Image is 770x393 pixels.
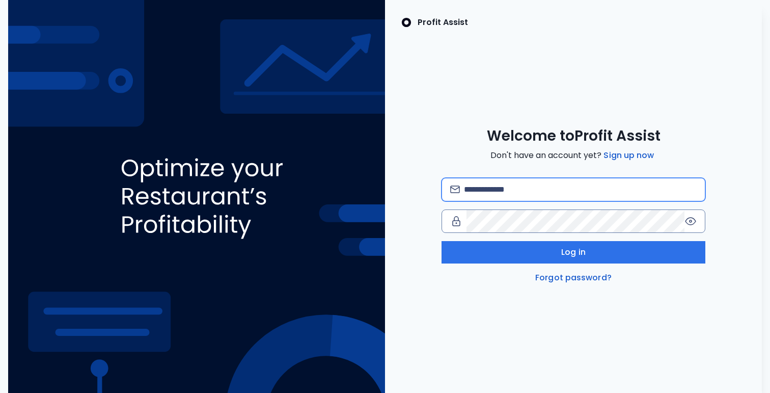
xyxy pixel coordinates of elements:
[401,16,411,29] img: SpotOn Logo
[450,186,460,193] img: email
[487,127,661,145] span: Welcome to Profit Assist
[601,149,656,162] a: Sign up now
[533,272,614,284] a: Forgot password?
[418,16,468,29] p: Profit Assist
[561,246,586,258] span: Log in
[490,149,656,162] span: Don't have an account yet?
[442,241,705,264] button: Log in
